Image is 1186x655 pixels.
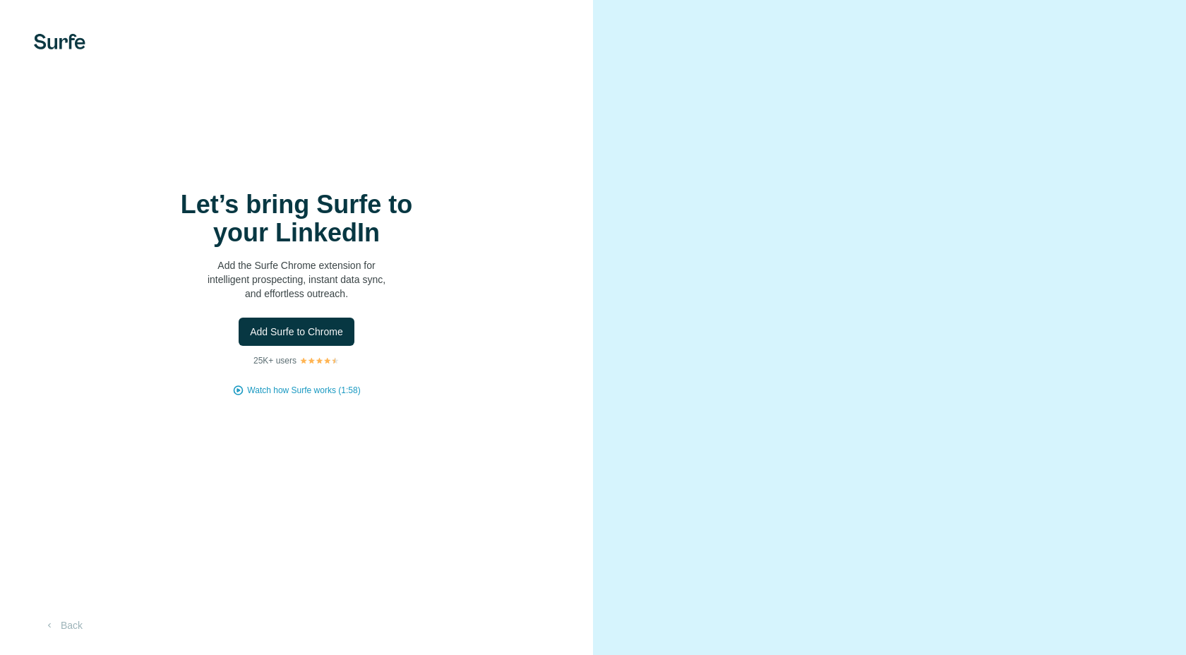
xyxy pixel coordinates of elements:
button: Watch how Surfe works (1:58) [247,384,360,397]
img: Surfe's logo [34,34,85,49]
h1: Let’s bring Surfe to your LinkedIn [155,191,438,247]
p: 25K+ users [253,354,296,367]
img: Rating Stars [299,356,340,365]
button: Add Surfe to Chrome [239,318,354,346]
p: Add the Surfe Chrome extension for intelligent prospecting, instant data sync, and effortless out... [155,258,438,301]
button: Back [34,613,92,638]
span: Add Surfe to Chrome [250,325,343,339]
